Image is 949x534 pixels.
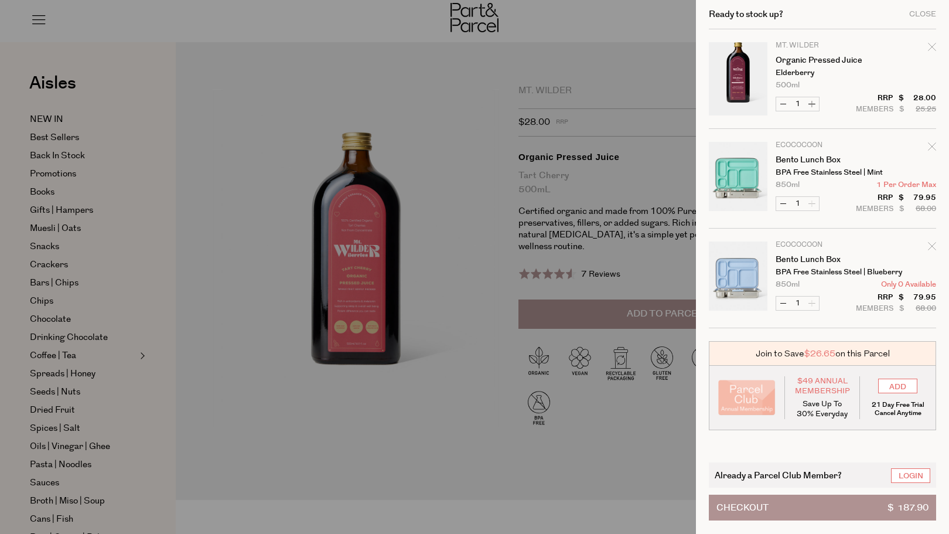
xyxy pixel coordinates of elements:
span: $49 Annual Membership [794,376,851,396]
button: Checkout$ 187.90 [709,495,936,521]
span: Checkout [716,495,769,520]
div: Join to Save on this Parcel [709,341,936,366]
div: Remove Organic Pressed Juice [928,40,936,56]
div: Close [909,11,936,18]
span: Only 0 Available [881,281,936,288]
p: Mt. Wilder [776,42,866,49]
span: 850ml [776,181,800,189]
input: ADD [878,379,917,393]
p: Save Up To 30% Everyday [794,399,851,419]
a: Login [891,468,930,483]
p: Ecococoon [776,242,866,249]
input: QTY Organic Pressed Juice [790,97,805,111]
p: BPA Free Stainless Steel | Blueberry [776,268,866,276]
p: Elderberry [776,69,866,77]
p: 21 Day Free Trial Cancel Anytime [869,401,927,417]
span: Already a Parcel Club Member? [715,468,842,482]
input: QTY Bento Lunch Box [790,197,805,210]
div: Remove Bento Lunch Box [928,140,936,156]
input: QTY Bento Lunch Box [790,297,805,310]
p: Ecococoon [776,142,866,149]
span: $26.65 [804,348,835,360]
span: 500ml [776,81,800,89]
h2: Ready to stock up? [709,10,783,19]
span: $ 187.90 [887,495,928,520]
p: BPA Free Stainless Steel | Mint [776,169,866,176]
span: 1 Per Order Max [876,181,936,189]
a: Bento Lunch Box [776,156,866,164]
div: Remove Bento Lunch Box [928,240,936,256]
span: 850ml [776,281,800,288]
a: Bento Lunch Box [776,256,866,264]
a: Organic Pressed Juice [776,56,866,64]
